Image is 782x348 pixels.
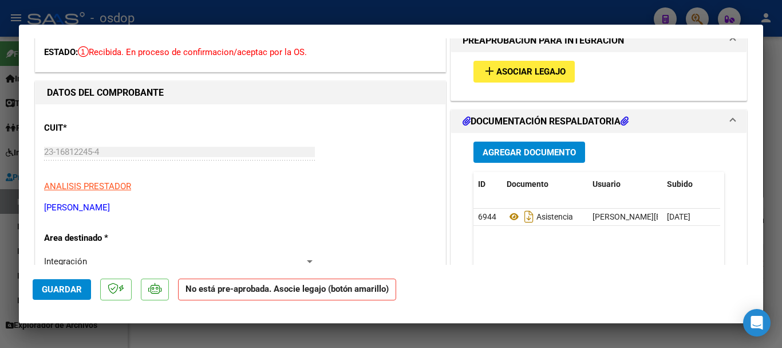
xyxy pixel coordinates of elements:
[451,29,747,52] mat-expansion-panel-header: PREAPROBACIÓN PARA INTEGRACION
[42,284,82,295] span: Guardar
[496,67,566,77] span: Asociar Legajo
[44,47,78,57] span: ESTADO:
[463,115,629,128] h1: DOCUMENTACIÓN RESPALDATORIA
[473,61,575,82] button: Asociar Legajo
[662,172,720,197] datatable-header-cell: Subido
[451,52,747,100] div: PREAPROBACIÓN PARA INTEGRACION
[588,172,662,197] datatable-header-cell: Usuario
[593,179,621,189] span: Usuario
[44,232,162,245] p: Area destinado *
[667,179,693,189] span: Subido
[33,279,91,300] button: Guardar
[473,142,585,163] button: Agregar Documento
[463,34,624,48] h1: PREAPROBACIÓN PARA INTEGRACION
[44,201,437,214] p: [PERSON_NAME]
[483,64,496,78] mat-icon: add
[667,212,690,221] span: [DATE]
[473,172,502,197] datatable-header-cell: ID
[483,147,576,158] span: Agregar Documento
[44,256,87,267] span: Integración
[78,47,307,57] span: Recibida. En proceso de confirmacion/aceptac por la OS.
[502,172,588,197] datatable-header-cell: Documento
[178,279,396,301] strong: No está pre-aprobada. Asocie legajo (botón amarillo)
[44,181,131,191] span: ANALISIS PRESTADOR
[522,208,536,226] i: Descargar documento
[478,212,496,221] span: 6944
[44,122,162,135] p: CUIT
[451,110,747,133] mat-expansion-panel-header: DOCUMENTACIÓN RESPALDATORIA
[743,309,771,337] div: Open Intercom Messenger
[507,212,573,221] span: Asistencia
[720,172,777,197] datatable-header-cell: Acción
[478,179,485,189] span: ID
[47,87,164,98] strong: DATOS DEL COMPROBANTE
[507,179,548,189] span: Documento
